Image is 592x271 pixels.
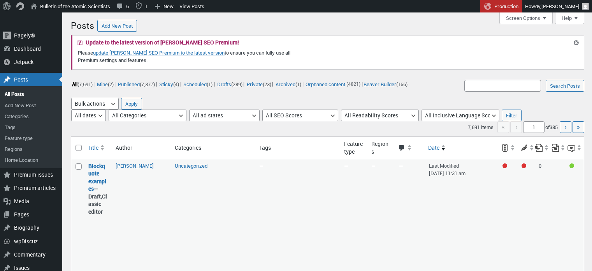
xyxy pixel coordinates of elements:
a: Private(23) [246,80,272,89]
span: (7,691) [77,80,93,87]
input: Apply [121,98,142,110]
a: Received internal links [551,141,566,155]
span: Date [428,144,439,152]
a: Readability score [516,141,534,155]
li: | [216,79,244,89]
a: Published(7,377) [117,80,156,89]
span: [PERSON_NAME] [541,3,580,10]
span: ‹ [510,121,522,133]
li: | [71,79,95,89]
input: Filter [502,110,522,121]
span: (289) [231,80,242,87]
a: Orphaned content [305,80,346,89]
div: Needs improvement [522,163,526,168]
span: of [545,124,559,131]
span: (4) [173,80,179,87]
span: (7,377) [140,80,155,87]
button: Help [555,12,584,24]
span: (1) [295,80,301,87]
li: (4821) [305,79,360,89]
span: « [497,121,509,133]
span: (166) [396,80,408,87]
th: Author [112,137,171,159]
ul: | [71,79,409,89]
span: (1) [207,80,213,87]
span: Classic editor [88,193,107,215]
span: — [371,162,376,169]
th: Feature type [340,137,367,159]
li: | [117,79,157,89]
span: — [399,162,403,169]
span: Title [88,144,98,152]
span: — [259,162,264,169]
span: (2) [108,80,114,87]
li: | [183,79,215,89]
h1: Posts [71,16,94,33]
a: All(7,691) [71,80,93,89]
li: | [96,79,116,89]
li: | [274,79,303,89]
span: Comments [398,145,406,152]
span: (23) [263,80,271,87]
h2: Update to the latest version of [PERSON_NAME] SEO Premium! [86,40,239,45]
div: Good [569,163,574,168]
a: Title [84,141,112,155]
a: Drafts(289) [216,80,243,89]
input: Search Posts [546,80,584,92]
p: Please to ensure you can fully use all Premium settings and features. [77,48,312,65]
span: 7,691 items [468,124,494,131]
li: | [158,79,181,89]
a: Archived(1) [274,80,302,89]
strong: — [88,162,108,216]
li: | [246,79,273,89]
a: Mine(2) [96,80,114,89]
span: › [565,122,567,131]
a: Beaver Builder(166) [363,80,409,89]
a: Inclusive language score [567,141,582,155]
div: Focus keyphrase not set [502,163,507,168]
a: Scheduled(1) [183,80,214,89]
a: Outgoing internal links [535,141,549,155]
button: Screen Options [499,12,553,24]
th: Tags [255,137,340,159]
span: Draft, [88,193,102,200]
a: update [PERSON_NAME] SEO Premium to the latest version [93,49,225,56]
a: “Blockquote examples” (Edit) [88,162,106,193]
a: [PERSON_NAME] [116,162,154,169]
a: Add New Post [97,20,137,32]
a: Date [425,141,497,155]
span: 385 [550,124,558,131]
a: SEO score [497,141,515,155]
th: Regions [367,137,395,159]
a: Uncategorized [175,162,207,169]
th: Categories [171,137,256,159]
span: » [577,122,580,131]
a: Sticky(4) [158,80,180,89]
span: — [344,162,348,169]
